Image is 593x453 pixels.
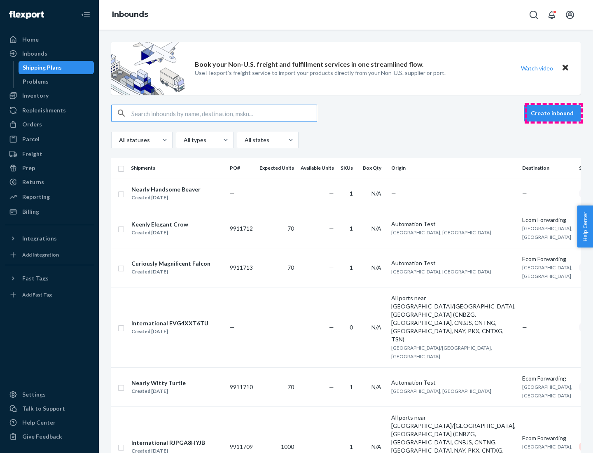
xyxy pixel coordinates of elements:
[391,269,491,275] span: [GEOGRAPHIC_DATA], [GEOGRAPHIC_DATA]
[516,62,558,74] button: Watch video
[391,345,492,360] span: [GEOGRAPHIC_DATA]/[GEOGRAPHIC_DATA], [GEOGRAPHIC_DATA]
[22,49,47,58] div: Inbounds
[391,220,516,228] div: Automation Test
[131,229,188,237] div: Created [DATE]
[112,10,148,19] a: Inbounds
[388,158,519,178] th: Origin
[522,216,572,224] div: Ecom Forwarding
[226,248,256,287] td: 9911713
[226,367,256,406] td: 9911710
[522,225,572,240] span: [GEOGRAPHIC_DATA], [GEOGRAPHIC_DATA]
[22,193,50,201] div: Reporting
[350,190,353,197] span: 1
[5,161,94,175] a: Prep
[391,259,516,267] div: Automation Test
[131,439,205,447] div: International RJPGA8HYJB
[22,291,52,298] div: Add Fast Tag
[22,106,66,114] div: Replenishments
[391,378,516,387] div: Automation Test
[22,251,59,258] div: Add Integration
[562,7,578,23] button: Open account menu
[195,60,424,69] p: Book your Non-U.S. freight and fulfillment services in one streamlined flow.
[287,383,294,390] span: 70
[22,135,40,143] div: Parcel
[5,118,94,131] a: Orders
[131,327,208,336] div: Created [DATE]
[522,264,572,279] span: [GEOGRAPHIC_DATA], [GEOGRAPHIC_DATA]
[5,248,94,262] a: Add Integration
[5,430,94,443] button: Give Feedback
[19,75,94,88] a: Problems
[524,105,581,121] button: Create inbound
[131,268,210,276] div: Created [DATE]
[5,33,94,46] a: Home
[371,443,381,450] span: N/A
[522,374,572,383] div: Ecom Forwarding
[5,89,94,102] a: Inventory
[350,324,353,331] span: 0
[19,61,94,74] a: Shipping Plans
[131,259,210,268] div: Curiously Magnificent Falcon
[131,105,317,121] input: Search inbounds by name, destination, msku...
[22,164,35,172] div: Prep
[350,225,353,232] span: 1
[5,402,94,415] a: Talk to Support
[522,190,527,197] span: —
[329,225,334,232] span: —
[77,7,94,23] button: Close Navigation
[131,379,186,387] div: Nearly Witty Turtle
[329,324,334,331] span: —
[287,264,294,271] span: 70
[522,434,572,442] div: Ecom Forwarding
[391,229,491,236] span: [GEOGRAPHIC_DATA], [GEOGRAPHIC_DATA]
[329,443,334,450] span: —
[371,383,381,390] span: N/A
[22,208,39,216] div: Billing
[350,383,353,390] span: 1
[5,388,94,401] a: Settings
[391,190,396,197] span: —
[131,194,201,202] div: Created [DATE]
[22,390,46,399] div: Settings
[5,232,94,245] button: Integrations
[131,185,201,194] div: Nearly Handsome Beaver
[22,120,42,128] div: Orders
[5,147,94,161] a: Freight
[226,158,256,178] th: PO#
[9,11,44,19] img: Flexport logo
[329,264,334,271] span: —
[522,384,572,399] span: [GEOGRAPHIC_DATA], [GEOGRAPHIC_DATA]
[118,136,119,144] input: All statuses
[287,225,294,232] span: 70
[5,205,94,218] a: Billing
[23,77,49,86] div: Problems
[337,158,360,178] th: SKUs
[5,175,94,189] a: Returns
[22,418,56,427] div: Help Center
[5,190,94,203] a: Reporting
[281,443,294,450] span: 1000
[244,136,245,144] input: All states
[297,158,337,178] th: Available Units
[350,264,353,271] span: 1
[22,178,44,186] div: Returns
[522,324,527,331] span: —
[371,190,381,197] span: N/A
[226,209,256,248] td: 9911712
[5,133,94,146] a: Parcel
[22,234,57,243] div: Integrations
[577,205,593,248] button: Help Center
[131,387,186,395] div: Created [DATE]
[230,190,235,197] span: —
[329,190,334,197] span: —
[519,158,576,178] th: Destination
[329,383,334,390] span: —
[22,35,39,44] div: Home
[544,7,560,23] button: Open notifications
[5,47,94,60] a: Inbounds
[230,324,235,331] span: —
[22,150,42,158] div: Freight
[5,104,94,117] a: Replenishments
[371,264,381,271] span: N/A
[5,416,94,429] a: Help Center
